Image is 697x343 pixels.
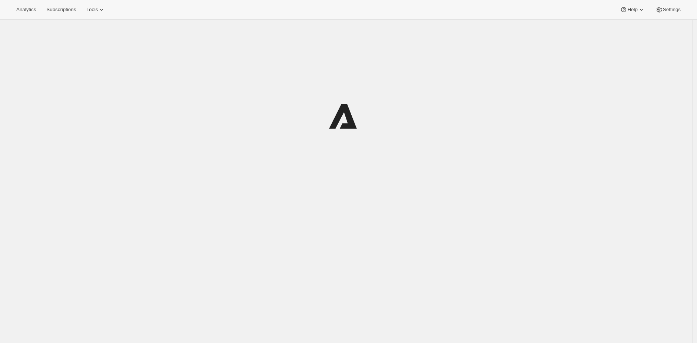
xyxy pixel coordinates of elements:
button: Tools [82,4,110,15]
button: Help [615,4,649,15]
button: Settings [651,4,685,15]
button: Subscriptions [42,4,80,15]
button: Analytics [12,4,40,15]
span: Subscriptions [46,7,76,13]
span: Settings [663,7,681,13]
span: Analytics [16,7,36,13]
span: Help [627,7,637,13]
span: Tools [86,7,98,13]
